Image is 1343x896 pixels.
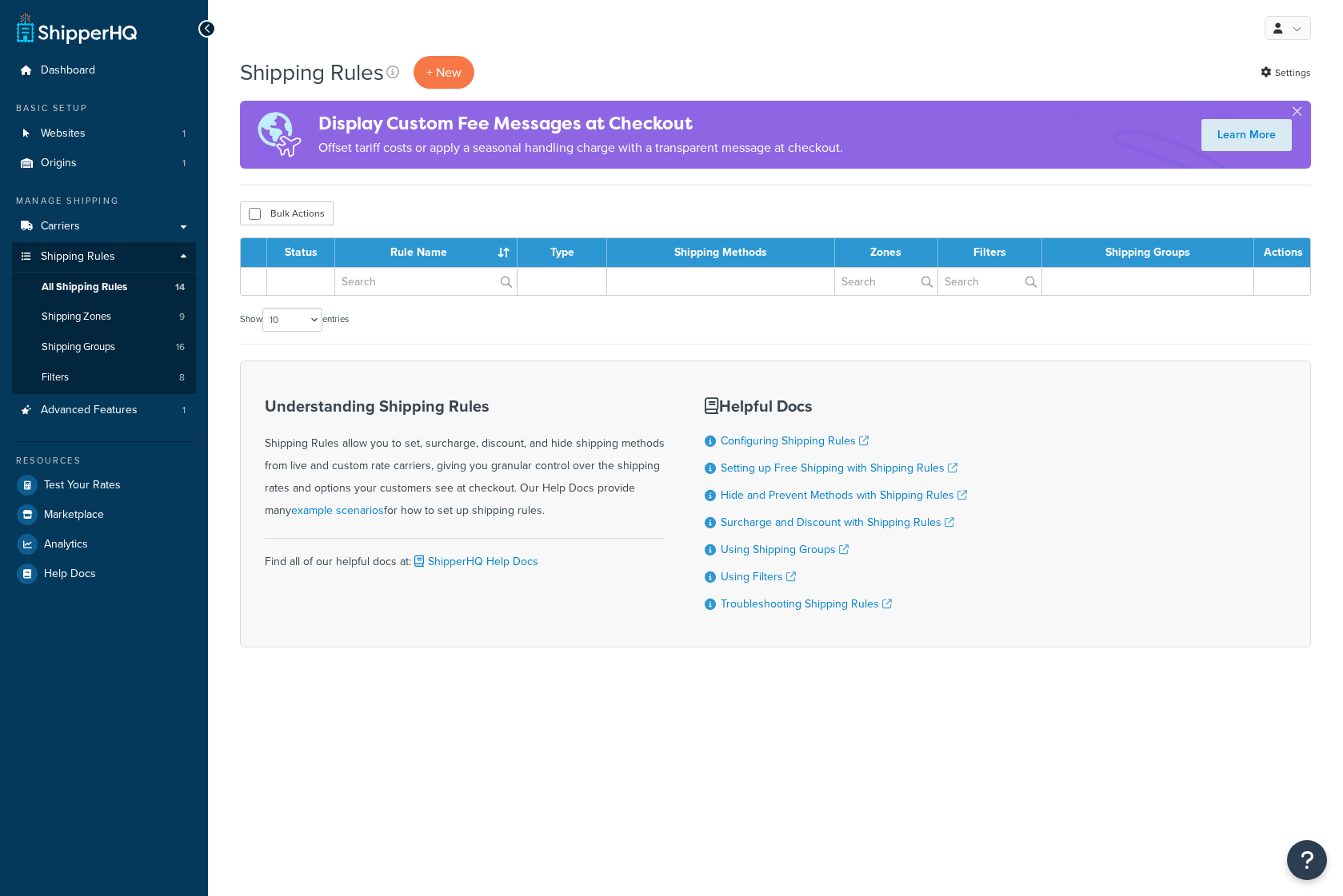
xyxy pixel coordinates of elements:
li: Shipping Groups [12,333,196,362]
li: Shipping Rules [12,242,196,394]
a: Help Docs [12,560,196,588]
span: Analytics [44,538,88,552]
span: Origins [41,157,77,170]
a: ShipperHQ Home [17,12,137,44]
li: Origins [12,149,196,178]
span: 1 [182,127,186,141]
span: Advanced Features [41,404,138,417]
div: Basic Setup [12,102,196,115]
a: Surcharge and Discount with Shipping Rules [721,514,954,531]
span: All Shipping Rules [42,281,127,294]
a: Using Filters [721,568,796,585]
span: 1 [182,157,186,170]
a: Hide and Prevent Methods with Shipping Rules [721,487,967,504]
a: Settings [1261,62,1311,84]
a: All Shipping Rules 14 [12,273,196,302]
a: Marketplace [12,500,196,529]
li: Websites [12,119,196,149]
a: Learn More [1201,119,1292,151]
span: Test Your Rates [44,479,121,492]
p: Offset tariff costs or apply a seasonal handling charge with a transparent message at checkout. [318,137,843,159]
label: Show entries [240,308,349,332]
th: Shipping Methods [607,238,834,267]
span: Websites [41,127,86,141]
span: Shipping Rules [41,250,115,264]
img: duties-banner-06bc72dcb5fe05cb3f9472aba00be2ae8eb53ab6f0d8bb03d382ba314ac3c341.png [240,101,318,169]
span: 8 [179,371,185,384]
a: example scenarios [291,502,384,519]
a: Configuring Shipping Rules [721,432,869,449]
a: Shipping Rules [12,242,196,272]
a: Analytics [12,530,196,559]
a: Carriers [12,212,196,241]
span: 1 [182,404,186,417]
span: Filters [42,371,69,384]
span: Help Docs [44,567,96,581]
th: Filters [938,238,1042,267]
span: Marketplace [44,508,104,522]
span: 16 [176,340,185,354]
div: Shipping Rules allow you to set, surcharge, discount, and hide shipping methods from live and cus... [265,397,665,522]
a: Setting up Free Shipping with Shipping Rules [721,460,957,476]
span: 14 [175,281,185,294]
h4: Display Custom Fee Messages at Checkout [318,110,843,137]
input: Search [938,268,1041,295]
p: + New [414,56,474,89]
a: Origins 1 [12,149,196,178]
a: ShipperHQ Help Docs [411,553,538,570]
li: Filters [12,363,196,392]
button: Open Resource Center [1287,840,1327,880]
a: Test Your Rates [12,471,196,500]
th: Status [267,238,335,267]
li: Advanced Features [12,396,196,425]
a: Dashboard [12,56,196,86]
a: Troubleshooting Shipping Rules [721,595,892,612]
li: All Shipping Rules [12,273,196,302]
input: Search [335,268,517,295]
li: Shipping Zones [12,302,196,332]
div: Resources [12,454,196,468]
span: Shipping Groups [42,340,115,354]
a: Advanced Features 1 [12,396,196,425]
th: Zones [835,238,938,267]
th: Shipping Groups [1042,238,1254,267]
input: Search [835,268,937,295]
th: Actions [1254,238,1310,267]
a: Shipping Groups 16 [12,333,196,362]
th: Type [518,238,607,267]
button: Bulk Actions [240,201,334,225]
h3: Helpful Docs [705,397,967,415]
h3: Understanding Shipping Rules [265,397,665,415]
h1: Shipping Rules [240,57,384,88]
select: Showentries [262,308,322,332]
span: Carriers [41,220,80,233]
a: Filters 8 [12,363,196,392]
div: Find all of our helpful docs at: [265,538,665,573]
div: Manage Shipping [12,194,196,208]
a: Using Shipping Groups [721,541,849,558]
span: Dashboard [41,64,95,78]
a: Shipping Zones 9 [12,302,196,332]
th: Rule Name [335,238,518,267]
span: 9 [179,310,185,324]
a: Websites 1 [12,119,196,149]
span: Shipping Zones [42,310,111,324]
